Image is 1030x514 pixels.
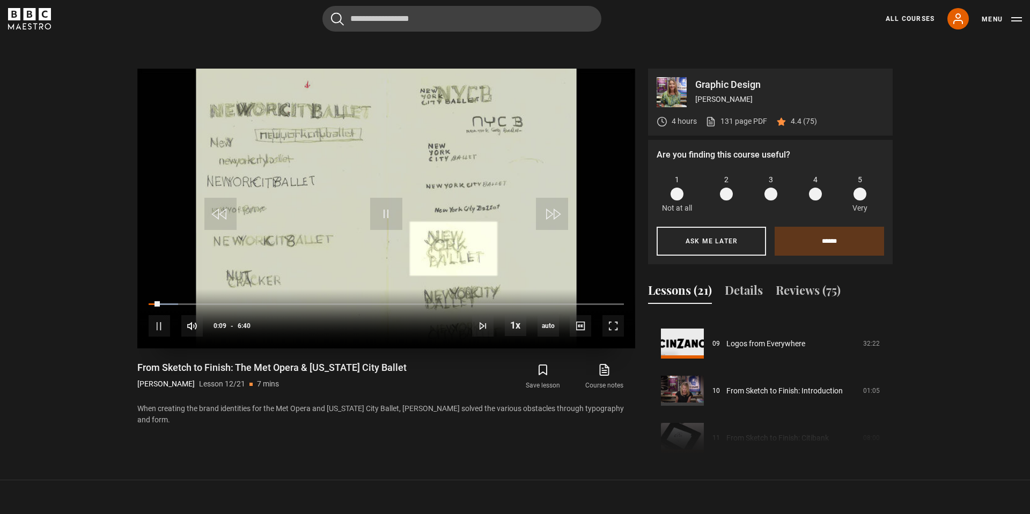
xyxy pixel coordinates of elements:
span: - [231,322,233,330]
div: Current quality: 360p [538,315,559,337]
p: 4 hours [672,116,697,127]
p: 7 mins [257,378,279,390]
button: Lessons (21) [648,281,712,304]
span: 1 [675,174,679,185]
button: Save lesson [512,361,573,392]
h1: From Sketch to Finish: The Met Opera & [US_STATE] City Ballet [137,361,407,374]
span: 2 [724,174,729,185]
svg: BBC Maestro [8,8,51,29]
p: Graphic Design [695,80,884,90]
button: Playback Rate [505,315,526,336]
video-js: Video Player [137,69,635,348]
p: Lesson 12/21 [199,378,245,390]
button: Details [725,281,763,304]
button: Toggle navigation [982,14,1022,25]
p: [PERSON_NAME] [137,378,195,390]
a: 131 page PDF [705,116,767,127]
span: 5 [858,174,862,185]
a: Course notes [574,361,635,392]
p: Very [849,203,870,214]
span: 4 [813,174,818,185]
a: From Sketch to Finish: Introduction [726,385,843,397]
p: When creating the brand identities for the Met Opera and [US_STATE] City Ballet, [PERSON_NAME] so... [137,403,635,426]
button: Captions [570,315,591,337]
span: auto [538,315,559,337]
span: 0:09 [214,316,226,336]
div: Progress Bar [149,303,624,306]
button: Fullscreen [602,315,624,337]
a: All Courses [886,14,935,24]
p: [PERSON_NAME] [695,94,884,105]
input: Search [322,6,601,32]
button: Reviews (75) [776,281,841,304]
p: Not at all [662,203,692,214]
p: Are you finding this course useful? [657,148,884,161]
button: Submit the search query [331,12,344,26]
span: 3 [769,174,773,185]
a: Logos from Everywhere [726,338,805,349]
button: Mute [181,315,203,337]
button: Next Lesson [472,315,494,337]
p: 4.4 (75) [791,116,817,127]
button: Pause [149,315,170,337]
span: 6:40 [238,316,251,336]
button: Ask me later [657,227,766,256]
